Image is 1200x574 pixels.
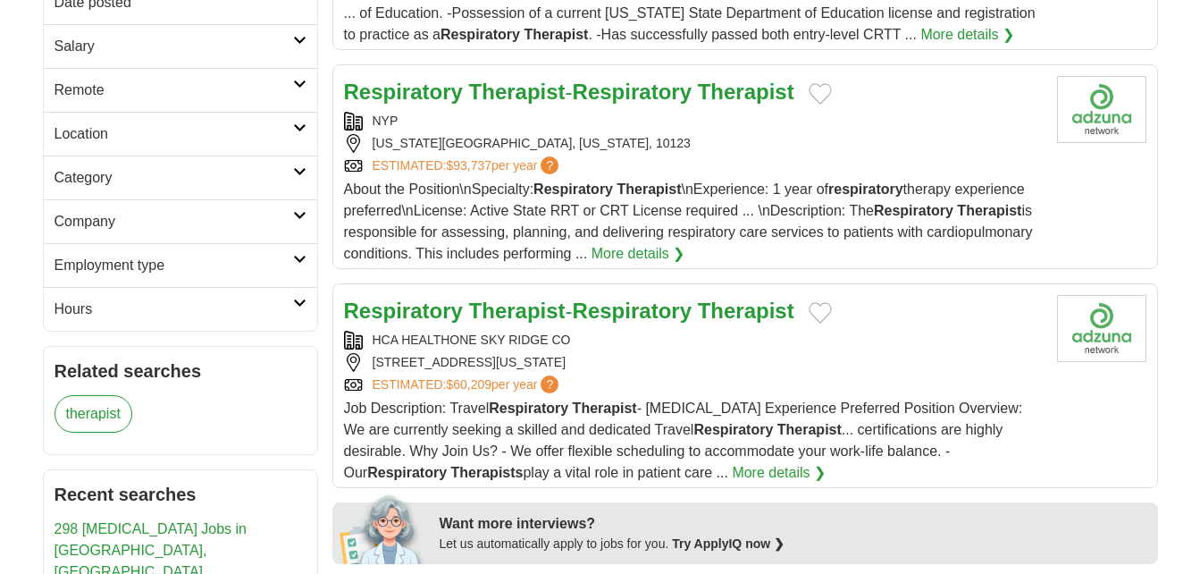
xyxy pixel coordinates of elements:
h2: Location [55,123,293,145]
div: [STREET_ADDRESS][US_STATE] [344,353,1043,372]
strong: Therapist [698,299,794,323]
a: ESTIMATED:$93,737per year? [373,156,563,175]
a: Respiratory Therapist-Respiratory Therapist [344,80,794,104]
span: About the Position\nSpecialty: \nExperience: 1 year of therapy experience preferred\nLicense: Act... [344,181,1033,261]
h2: Remote [55,80,293,101]
strong: Respiratory [533,181,613,197]
strong: Therapist [524,27,588,42]
div: Want more interviews? [440,513,1147,535]
strong: Therapist [573,401,637,416]
a: More details ❯ [732,462,826,484]
a: Category [44,156,317,199]
h2: Related searches [55,358,306,384]
button: Add to favorite jobs [809,302,832,324]
img: Company logo [1057,295,1146,362]
a: therapist [55,395,132,433]
span: ? [541,156,558,174]
a: ESTIMATED:$60,209per year? [373,376,563,394]
strong: Respiratory [367,465,447,480]
a: Salary [44,24,317,68]
strong: Respiratory [344,299,463,323]
div: HCA HEALTHONE SKY RIDGE CO [344,331,1043,350]
a: Company [44,199,317,243]
span: ... of Education. -Possession of a current [US_STATE] State Department of Education license and r... [344,5,1036,42]
strong: Respiratory [573,299,692,323]
span: ? [541,376,558,393]
a: More details ❯ [592,243,685,265]
strong: Respiratory [441,27,520,42]
strong: Therapist [469,80,566,104]
a: Remote [44,68,317,112]
a: Hours [44,287,317,331]
div: Let us automatically apply to jobs for you. [440,535,1147,553]
span: $60,209 [446,377,491,392]
h2: Employment type [55,255,293,276]
strong: Therapist [957,203,1021,218]
h2: Recent searches [55,481,306,508]
h2: Salary [55,36,293,57]
strong: Respiratory [874,203,953,218]
img: apply-iq-scientist.png [340,493,426,564]
strong: Respiratory [693,422,773,437]
a: More details ❯ [920,24,1014,46]
button: Add to favorite jobs [809,83,832,105]
h2: Company [55,211,293,232]
strong: Therapists [451,465,524,480]
strong: Therapist [698,80,794,104]
strong: Therapist [617,181,681,197]
span: Job Description: Travel - [MEDICAL_DATA] Experience Preferred Position Overview: We are currently... [344,401,1023,480]
a: Respiratory Therapist-Respiratory Therapist [344,299,794,323]
h2: Category [55,167,293,189]
div: [US_STATE][GEOGRAPHIC_DATA], [US_STATE], 10123 [344,134,1043,153]
strong: Respiratory [489,401,568,416]
strong: Therapist [469,299,566,323]
strong: Therapist [777,422,842,437]
a: Location [44,112,317,156]
img: Company logo [1057,76,1146,143]
strong: Respiratory [573,80,692,104]
strong: respiratory [828,181,903,197]
a: Employment type [44,243,317,287]
h2: Hours [55,299,293,320]
div: NYP [344,112,1043,131]
span: $93,737 [446,158,491,173]
a: Try ApplyIQ now ❯ [672,536,785,551]
strong: Respiratory [344,80,463,104]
